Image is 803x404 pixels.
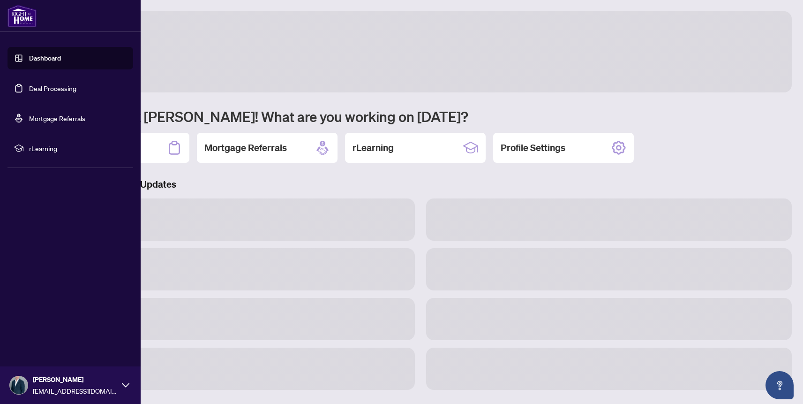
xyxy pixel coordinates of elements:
[29,84,76,92] a: Deal Processing
[8,5,37,27] img: logo
[49,107,792,125] h1: Welcome back [PERSON_NAME]! What are you working on [DATE]?
[29,114,85,122] a: Mortgage Referrals
[29,54,61,62] a: Dashboard
[10,376,28,394] img: Profile Icon
[353,141,394,154] h2: rLearning
[204,141,287,154] h2: Mortgage Referrals
[33,374,117,385] span: [PERSON_NAME]
[29,143,127,153] span: rLearning
[765,371,794,399] button: Open asap
[49,178,792,191] h3: Brokerage & Industry Updates
[33,386,117,396] span: [EMAIL_ADDRESS][DOMAIN_NAME]
[501,141,565,154] h2: Profile Settings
